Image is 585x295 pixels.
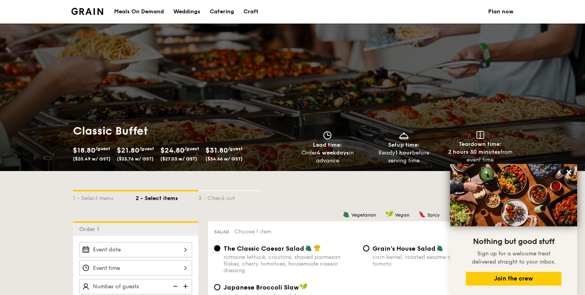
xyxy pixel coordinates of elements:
[73,191,136,202] div: 1 - Select menu
[223,284,299,291] span: Japanese Broccoli Slaw
[472,250,556,265] span: Sign up for a welcome treat delivered straight to your inbox.
[343,211,350,218] img: icon-vegetarian.fe4039eb.svg
[305,244,312,251] img: icon-vegetarian.fe4039eb.svg
[79,226,102,233] span: Order 1
[180,279,192,294] img: icon-add.58712e84.svg
[71,8,103,15] a: Logotype
[95,146,110,151] span: /guest
[473,237,554,246] span: Nothing but good stuff
[160,156,197,162] span: ($27.03 w/ GST)
[136,191,198,202] div: 2 - Select items
[79,260,192,276] input: Event time
[450,164,577,226] img: DSC07876-Edit02-Large.jpeg
[445,148,515,164] div: from event time
[205,156,243,162] span: ($34.66 w/ GST)
[363,245,369,251] input: Grain's House Saladcorn kernel, roasted sesame dressing, cherry tomato
[459,141,501,147] span: Teardown time:
[317,149,349,156] strong: 4 weekdays
[79,242,192,257] input: Event date
[223,254,357,274] div: romaine lettuce, croutons, shaved parmesan flakes, cherry tomatoes, housemade caesar dressing
[79,279,192,294] input: Number of guests
[169,279,180,294] img: icon-reduce.1d2dbef1.svg
[449,211,456,218] img: icon-chef-hat.a58ddaea.svg
[198,191,261,202] div: 3 - Check out
[214,229,229,235] span: Salad
[395,149,412,156] strong: 1 hour
[388,142,420,148] span: Setup time:
[71,8,103,15] img: Grain
[395,212,409,218] span: Vegan
[314,244,321,251] img: icon-chef-hat.a58ddaea.svg
[563,166,575,178] button: Close
[419,211,426,218] img: icon-spicy.37a8142b.svg
[372,245,436,252] span: Grain's House Salad
[214,245,220,251] input: The Classic Caesar Saladromaine lettuce, croutons, shaved parmesan flakes, cherry tomatoes, house...
[214,284,220,290] input: Japanese Broccoli Slawgreek extra virgin olive oil, kizami [PERSON_NAME], yuzu soy-sesame dressing
[476,131,484,139] img: icon-teardown.65201eee.svg
[73,146,95,155] span: $18.80
[300,283,307,290] img: icon-vegan.f8ff3823.svg
[73,156,111,162] span: ($20.49 w/ GST)
[322,131,333,140] img: icon-clock.2db775ea.svg
[223,245,304,252] span: The Classic Caesar Salad
[427,212,440,218] span: Spicy
[139,146,154,151] span: /guest
[228,146,243,151] span: /guest
[385,211,393,218] img: icon-vegan.f8ff3823.svg
[398,131,410,140] img: icon-dish.430c3a2e.svg
[184,146,199,151] span: /guest
[351,212,376,218] span: Vegetarian
[369,149,439,165] div: Ready before serving time
[313,142,342,148] span: Lead time:
[73,124,289,138] h1: Classic Buffet
[117,146,139,155] span: $21.80
[292,149,363,165] div: Order in advance
[436,244,443,251] img: icon-vegetarian.fe4039eb.svg
[160,146,184,155] span: $24.80
[448,149,500,155] strong: 2 hours 30 minutes
[466,272,561,286] button: Join the crew
[205,146,228,155] span: $31.80
[117,156,154,162] span: ($23.76 w/ GST)
[234,228,271,235] span: Choose 1 item
[372,254,506,267] div: corn kernel, roasted sesame dressing, cherry tomato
